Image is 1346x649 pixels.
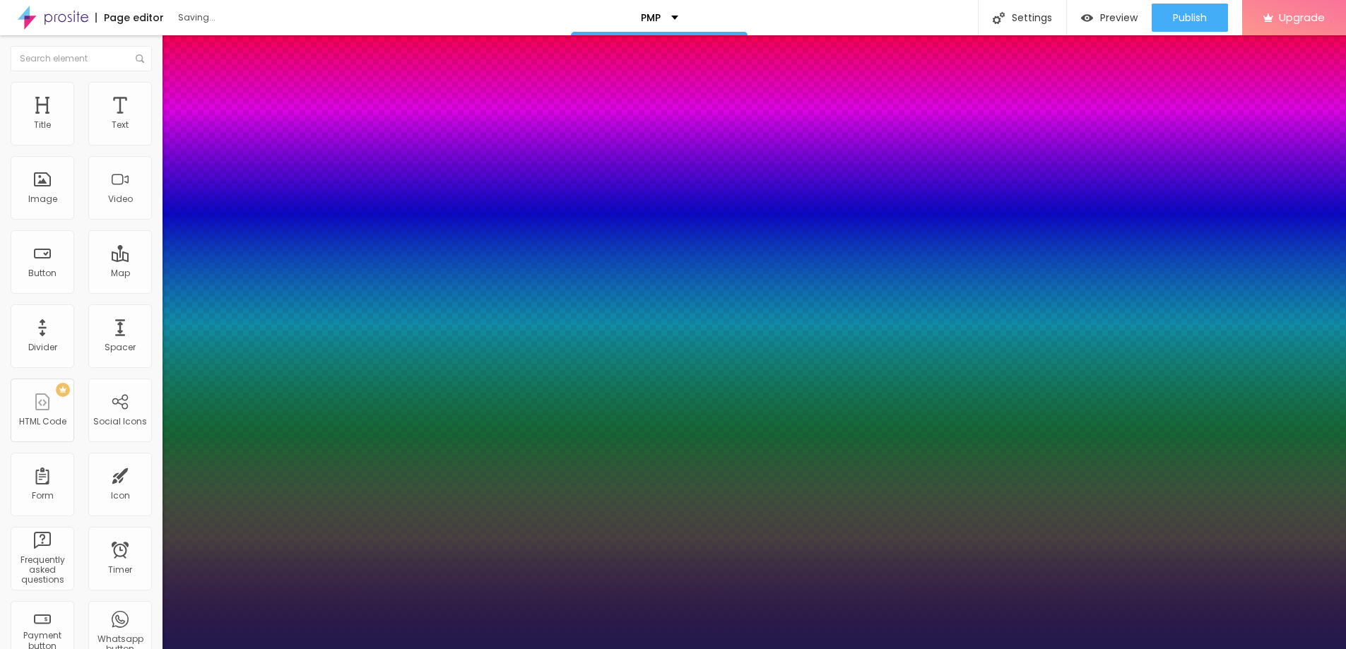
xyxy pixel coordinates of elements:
button: Publish [1152,4,1228,32]
div: Divider [28,343,57,352]
div: HTML Code [19,417,66,427]
span: Publish [1173,12,1207,23]
div: Page editor [95,13,164,23]
div: Saving... [178,13,341,22]
div: Social Icons [93,417,147,427]
div: Image [28,194,57,204]
span: Upgrade [1279,11,1325,23]
div: Title [34,120,51,130]
img: Icone [993,12,1005,24]
div: Video [108,194,133,204]
img: view-1.svg [1081,12,1093,24]
button: Preview [1067,4,1152,32]
div: Timer [108,565,132,575]
div: Map [111,268,130,278]
div: Icon [111,491,130,501]
div: Button [28,268,57,278]
img: Icone [136,54,144,63]
div: Spacer [105,343,136,352]
div: Text [112,120,129,130]
span: Preview [1100,12,1138,23]
p: PMP [641,13,661,23]
input: Search element [11,46,152,71]
div: Frequently asked questions [14,555,70,585]
div: Form [32,491,54,501]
